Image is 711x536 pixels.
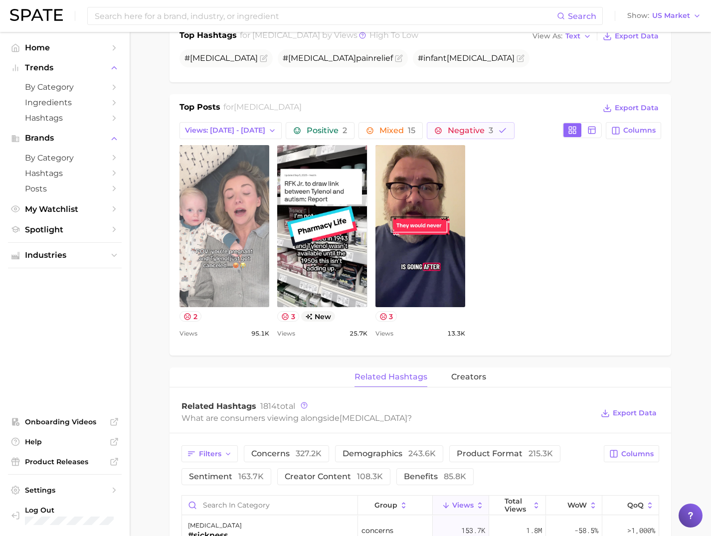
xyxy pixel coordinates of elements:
[350,328,367,340] span: 25.7k
[615,104,659,112] span: Export Data
[181,411,593,425] div: What are consumers viewing alongside ?
[565,33,580,39] span: Text
[448,127,493,135] span: Negative
[251,328,269,340] span: 95.1k
[25,457,105,466] span: Product Releases
[25,63,105,72] span: Trends
[533,33,562,39] span: View As
[25,204,105,214] span: My Watchlist
[8,79,122,95] a: by Category
[340,413,407,423] span: [MEDICAL_DATA]
[8,40,122,55] a: Home
[8,248,122,263] button: Industries
[25,486,105,495] span: Settings
[182,496,357,515] input: Search in category
[529,449,553,458] span: 215.3k
[615,32,659,40] span: Export Data
[283,53,393,63] span: # painrelief
[8,131,122,146] button: Brands
[277,328,295,340] span: Views
[240,29,418,43] h2: for by Views
[395,54,403,62] button: Flag as miscategorized or irrelevant
[374,501,397,509] span: group
[296,449,322,458] span: 327.2k
[94,7,557,24] input: Search here for a brand, industry, or ingredient
[189,473,264,481] span: sentiment
[252,30,320,40] span: [MEDICAL_DATA]
[602,496,659,515] button: QoQ
[627,13,649,18] span: Show
[25,113,105,123] span: Hashtags
[408,449,436,458] span: 243.6k
[489,496,545,515] button: Total Views
[179,311,201,322] button: 2
[418,53,515,63] span: #infant
[343,450,436,458] span: demographics
[8,181,122,196] a: Posts
[375,328,393,340] span: Views
[623,126,656,135] span: Columns
[179,101,220,116] h1: Top Posts
[567,501,587,509] span: WoW
[188,520,242,532] div: [MEDICAL_DATA]
[408,126,415,135] span: 15
[369,30,418,40] span: high to low
[604,445,659,462] button: Columns
[447,328,465,340] span: 13.3k
[8,434,122,449] a: Help
[8,150,122,166] a: by Category
[505,497,531,513] span: Total Views
[25,225,105,234] span: Spotlight
[375,311,397,322] button: 3
[238,472,264,481] span: 163.7k
[10,9,63,21] img: SPATE
[8,414,122,429] a: Onboarding Videos
[613,409,657,417] span: Export Data
[8,110,122,126] a: Hashtags
[600,101,661,115] button: Export Data
[234,102,302,112] span: [MEDICAL_DATA]
[652,13,690,18] span: US Market
[260,401,277,411] span: 1814
[285,473,383,481] span: creator content
[307,127,347,135] span: Positive
[452,501,474,509] span: Views
[277,311,299,322] button: 3
[8,503,122,528] a: Log out. Currently logged in with e-mail yumi.toki@spate.nyc.
[25,251,105,260] span: Industries
[627,501,644,509] span: QoQ
[199,450,221,458] span: Filters
[25,82,105,92] span: by Category
[489,126,493,135] span: 3
[25,437,105,446] span: Help
[25,506,114,515] span: Log Out
[184,53,258,63] span: #
[181,445,238,462] button: Filters
[8,454,122,469] a: Product Releases
[8,166,122,181] a: Hashtags
[190,53,258,63] span: [MEDICAL_DATA]
[25,184,105,193] span: Posts
[25,417,105,426] span: Onboarding Videos
[260,54,268,62] button: Flag as miscategorized or irrelevant
[25,169,105,178] span: Hashtags
[600,29,661,43] button: Export Data
[517,54,525,62] button: Flag as miscategorized or irrelevant
[223,101,302,116] h2: for
[404,473,466,481] span: benefits
[288,53,356,63] span: [MEDICAL_DATA]
[8,95,122,110] a: Ingredients
[185,126,265,135] span: Views: [DATE] - [DATE]
[358,496,433,515] button: group
[8,483,122,498] a: Settings
[181,401,256,411] span: Related Hashtags
[546,496,602,515] button: WoW
[357,472,383,481] span: 108.3k
[444,472,466,481] span: 85.8k
[379,127,415,135] span: Mixed
[447,53,515,63] span: [MEDICAL_DATA]
[25,134,105,143] span: Brands
[451,372,486,381] span: creators
[260,401,295,411] span: total
[355,372,427,381] span: related hashtags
